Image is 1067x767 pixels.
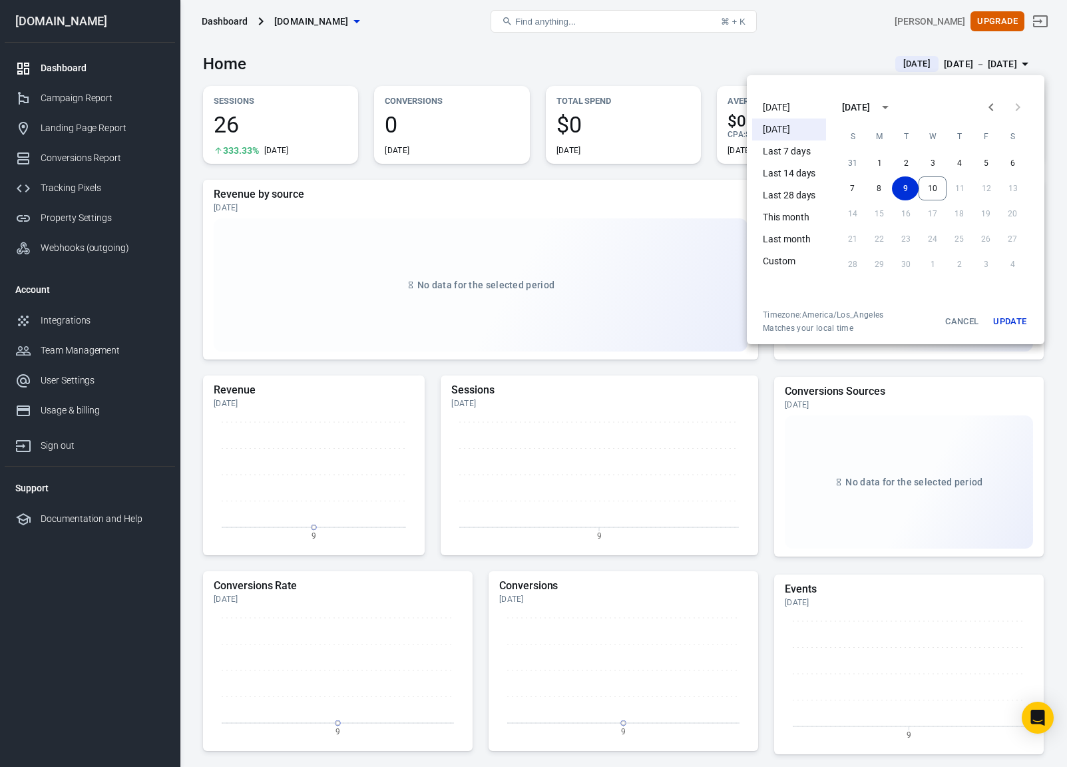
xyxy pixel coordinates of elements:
[946,151,972,175] button: 4
[752,184,826,206] li: Last 28 days
[893,151,919,175] button: 2
[752,97,826,119] li: [DATE]
[839,176,865,200] button: 7
[841,123,865,150] span: Sunday
[947,123,971,150] span: Thursday
[842,101,870,115] div: [DATE]
[988,310,1031,334] button: Update
[752,162,826,184] li: Last 14 days
[752,250,826,272] li: Custom
[921,123,945,150] span: Wednesday
[999,151,1026,175] button: 6
[752,228,826,250] li: Last month
[892,176,919,200] button: 9
[763,323,883,334] span: Matches your local time
[866,151,893,175] button: 1
[867,123,891,150] span: Monday
[941,310,983,334] button: Cancel
[752,140,826,162] li: Last 7 days
[972,151,999,175] button: 5
[919,176,947,200] button: 10
[974,123,998,150] span: Friday
[752,206,826,228] li: This month
[865,176,892,200] button: 8
[874,96,897,119] button: calendar view is open, switch to year view
[894,123,918,150] span: Tuesday
[763,310,883,320] div: Timezone: America/Los_Angeles
[919,151,946,175] button: 3
[978,94,1004,121] button: Previous month
[752,119,826,140] li: [DATE]
[839,151,866,175] button: 31
[1022,702,1054,734] div: Open Intercom Messenger
[1000,123,1024,150] span: Saturday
